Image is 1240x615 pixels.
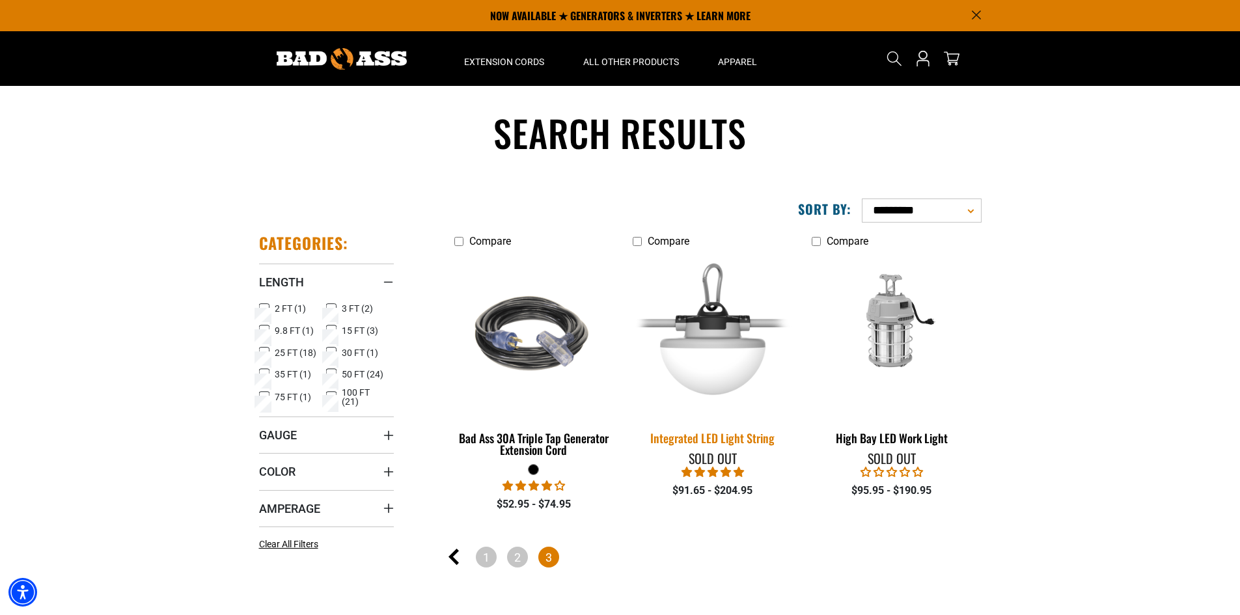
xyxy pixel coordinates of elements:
[913,31,933,86] a: Open this option
[445,547,465,567] a: Previous page
[503,480,565,492] span: 4.00 stars
[275,326,314,335] span: 9.8 FT (1)
[476,547,497,567] a: Page 1
[259,501,320,516] span: Amperage
[259,453,394,489] summary: Color
[464,56,544,68] span: Extension Cords
[275,392,311,402] span: 75 FT (1)
[342,348,378,357] span: 30 FT (1)
[633,254,792,452] a: Integrated LED Light String Integrated LED Light String
[275,304,306,313] span: 2 FT (1)
[698,31,777,86] summary: Apparel
[812,254,971,452] a: 100w | 13k High Bay LED Work Light
[622,252,804,418] img: Integrated LED Light String
[259,275,304,290] span: Length
[810,260,974,410] img: 100w | 13k
[507,547,528,567] a: Page 2
[259,538,324,551] a: Clear All Filters
[259,490,394,526] summary: Amperage
[275,370,311,379] span: 35 FT (1)
[259,233,349,253] h2: Categories:
[798,200,851,217] label: Sort by:
[259,264,394,300] summary: Length
[583,56,679,68] span: All Other Products
[8,578,37,607] div: Accessibility Menu
[454,497,614,512] div: $52.95 - $74.95
[564,31,698,86] summary: All Other Products
[259,417,394,453] summary: Gauge
[861,466,923,478] span: 0.00 stars
[259,109,982,157] h1: Search results
[941,51,962,66] a: cart
[648,235,689,247] span: Compare
[275,348,316,357] span: 25 FT (18)
[633,432,792,444] div: Integrated LED Light String
[259,428,297,443] span: Gauge
[277,48,407,70] img: Bad Ass Extension Cords
[884,48,905,69] summary: Search
[445,547,982,570] nav: Pagination
[812,432,971,444] div: High Bay LED Work Light
[342,304,373,313] span: 3 FT (2)
[812,483,971,499] div: $95.95 - $190.95
[633,483,792,499] div: $91.65 - $204.95
[342,388,389,406] span: 100 FT (21)
[633,452,792,465] div: Sold Out
[718,56,757,68] span: Apparel
[259,464,296,479] span: Color
[259,539,318,549] span: Clear All Filters
[682,466,744,478] span: 5.00 stars
[812,452,971,465] div: Sold Out
[454,432,614,456] div: Bad Ass 30A Triple Tap Generator Extension Cord
[342,326,378,335] span: 15 FT (3)
[469,235,511,247] span: Compare
[452,260,616,410] img: black
[342,370,383,379] span: 50 FT (24)
[827,235,868,247] span: Compare
[538,547,559,567] span: Page 3
[445,31,564,86] summary: Extension Cords
[454,254,614,463] a: black Bad Ass 30A Triple Tap Generator Extension Cord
